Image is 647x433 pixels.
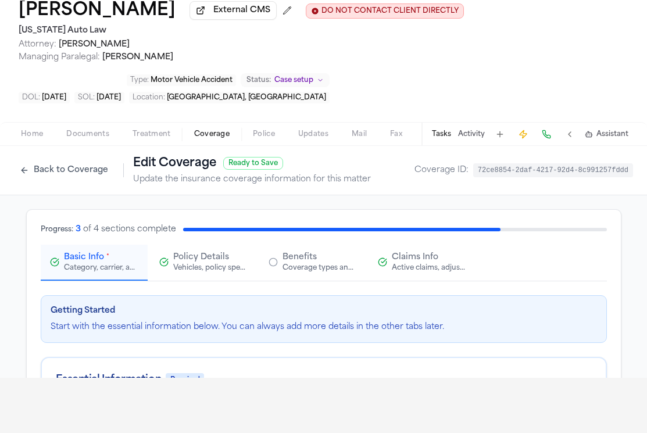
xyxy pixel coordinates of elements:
[56,372,592,388] div: Essential Information
[129,92,330,103] button: Edit Location: Flint, MI
[78,94,95,101] span: SOL :
[127,74,236,86] button: Edit Type: Motor Vehicle Accident
[133,94,165,101] span: Location :
[283,263,357,273] div: Coverage types and limits
[133,155,216,171] h1: Edit Coverage
[166,373,204,387] span: Required
[51,305,597,317] h3: Getting Started
[458,130,485,139] button: Activity
[190,1,277,20] button: External CMS
[19,1,176,22] h1: [PERSON_NAME]
[473,163,633,177] code: 72ce8854-2daf-4217-92d4-8c991257fddd
[352,130,367,139] span: Mail
[19,92,70,103] button: Edit DOL: 2025-08-31
[274,76,313,85] span: Case setup
[392,263,466,273] div: Active claims, adjusters, and subrogation details
[133,174,371,185] p: Update the insurance coverage information for this matter
[414,164,469,176] span: Coverage ID:
[74,92,124,103] button: Edit SOL: 2027-08-31
[321,6,459,16] span: DO NOT CONTACT CLIENT DIRECTLY
[19,53,100,62] span: Managing Paralegal:
[21,130,43,139] span: Home
[41,225,73,234] div: Progress:
[585,130,628,139] button: Assistant
[538,126,555,142] button: Make a Call
[246,76,271,85] span: Status:
[42,94,66,101] span: [DATE]
[59,40,130,49] span: [PERSON_NAME]
[102,53,173,62] span: [PERSON_NAME]
[19,24,464,38] h2: [US_STATE] Auto Law
[19,1,176,22] button: Edit matter name
[298,130,328,139] span: Updates
[432,130,451,139] button: Tasks
[51,321,597,333] p: Start with the essential information below. You can always add more details in the other tabs later.
[492,126,508,142] button: Add Task
[83,224,91,235] div: of
[213,5,270,16] span: External CMS
[66,130,109,139] span: Documents
[151,77,233,84] span: Motor Vehicle Accident
[369,245,476,281] button: Claims InfoActive claims, adjusters, and subrogation details
[596,130,628,139] span: Assistant
[223,157,283,170] span: Ready to Save
[133,130,171,139] span: Treatment
[130,77,149,84] span: Type :
[392,252,438,263] span: Claims Info
[515,126,531,142] button: Create Immediate Task
[76,224,81,235] div: 3
[173,263,248,273] div: Vehicles, policy specifics, and additional details
[41,245,148,281] button: Basic Info*Category, carrier, and policy holder information
[241,73,330,87] button: Change status from Case setup
[64,263,138,273] div: Category, carrier, and policy holder information
[259,245,366,281] button: BenefitsCoverage types and limits
[14,161,114,180] button: Back to Coverage
[64,252,104,263] span: Basic Info
[173,252,229,263] span: Policy Details
[194,130,230,139] span: Coverage
[167,94,326,101] span: [GEOGRAPHIC_DATA], [GEOGRAPHIC_DATA]
[150,245,257,281] button: Policy DetailsVehicles, policy specifics, and additional details
[390,130,402,139] span: Fax
[96,94,121,101] span: [DATE]
[283,252,317,263] span: Benefits
[306,3,464,19] button: Edit client contact restriction
[101,224,176,235] div: sections complete
[253,130,275,139] span: Police
[19,40,56,49] span: Attorney:
[94,224,99,235] div: 4
[22,94,40,101] span: DOL :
